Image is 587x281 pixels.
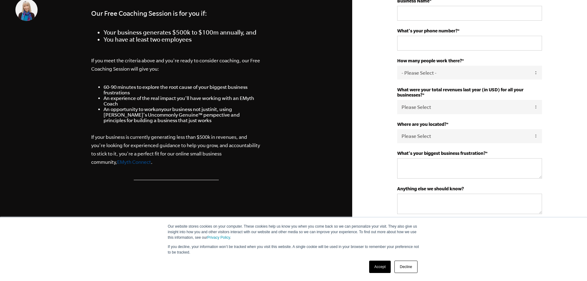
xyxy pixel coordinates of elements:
[104,29,261,36] li: Your business generates $500k to $100m annually, and
[104,84,261,95] li: 60-90 minutes to explore the root cause of your biggest business frustrations
[168,224,419,240] p: Our website stores cookies on your computer. These cookies help us know you when you come back so...
[91,8,261,19] h4: Our Free Coaching Session is for you if:
[210,106,214,112] em: in
[207,235,230,240] a: Privacy Policy
[91,56,261,73] p: If you meet the criteria above and you're ready to consider coaching, our Free Coaching Session w...
[117,159,151,165] a: EMyth Connect
[156,106,161,112] em: on
[104,95,261,106] li: An experience of the real impact you'll have working with an EMyth Coach
[397,151,486,156] strong: What's your biggest business frustration?
[397,87,524,97] strong: What were your total revenues last year (in USD) for all your businesses?
[91,133,261,166] p: If your business is currently generating less than $500k in revenues, and you're looking for expe...
[394,261,417,273] a: Decline
[397,186,464,191] strong: Anything else we should know?
[369,261,391,273] a: Accept
[168,244,419,255] p: If you decline, your information won’t be tracked when you visit this website. A single cookie wi...
[397,28,458,33] strong: What's your phone number?
[104,36,261,43] li: You have at least two employees
[397,122,446,127] strong: Where are you located?
[104,106,261,123] li: An opportunity to work your business not just it, using [PERSON_NAME]'s Uncommonly Genuine™ persp...
[397,58,462,63] strong: How many people work there?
